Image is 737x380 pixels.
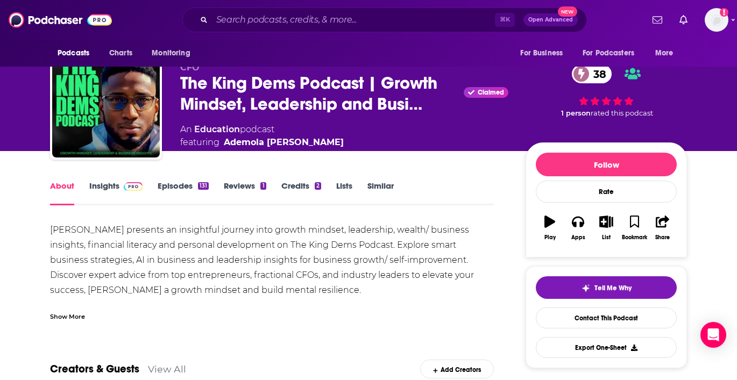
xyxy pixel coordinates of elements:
[571,234,585,241] div: Apps
[536,307,677,328] a: Contact This Podcast
[528,17,573,23] span: Open Advanced
[648,11,667,29] a: Show notifications dropdown
[649,209,677,247] button: Share
[144,43,204,63] button: open menu
[180,123,344,149] div: An podcast
[705,8,728,32] img: User Profile
[594,284,632,292] span: Tell Me Why
[58,46,89,61] span: Podcasts
[315,182,321,190] div: 2
[648,43,687,63] button: open menu
[536,276,677,299] button: tell me why sparkleTell Me Why
[182,8,587,32] div: Search podcasts, credits, & more...
[124,182,143,191] img: Podchaser Pro
[148,363,186,375] a: View All
[705,8,728,32] span: Logged in as addi44
[50,43,103,63] button: open menu
[536,181,677,203] div: Rate
[420,360,494,378] div: Add Creators
[583,64,612,83] span: 38
[592,209,620,247] button: List
[260,182,266,190] div: 1
[50,223,494,328] div: [PERSON_NAME] presents an insightful journey into growth mindset, leadership, wealth/ business in...
[109,46,132,61] span: Charts
[336,181,352,205] a: Lists
[212,11,495,28] input: Search podcasts, credits, & more...
[558,6,577,17] span: New
[564,209,592,247] button: Apps
[655,46,674,61] span: More
[520,46,563,61] span: For Business
[561,109,591,117] span: 1 person
[198,182,209,190] div: 131
[513,43,576,63] button: open menu
[544,234,556,241] div: Play
[700,322,726,348] div: Open Intercom Messenger
[536,153,677,176] button: Follow
[720,8,728,17] svg: Add a profile image
[523,13,578,26] button: Open AdvancedNew
[180,136,344,149] span: featuring
[89,181,143,205] a: InsightsPodchaser Pro
[52,50,160,157] img: The King Dems Podcast | Growth Mindset, Leadership and Business Insights
[526,52,687,130] div: 38 1 personrated this podcast
[478,90,504,95] span: Claimed
[50,181,74,205] a: About
[224,136,344,149] a: Ademola Isimeme Odewade
[705,8,728,32] button: Show profile menu
[194,124,240,134] a: Education
[495,13,515,27] span: ⌘ K
[536,209,564,247] button: Play
[367,181,394,205] a: Similar
[583,46,634,61] span: For Podcasters
[655,234,670,241] div: Share
[152,46,190,61] span: Monitoring
[536,337,677,358] button: Export One-Sheet
[9,10,112,30] img: Podchaser - Follow, Share and Rate Podcasts
[102,43,139,63] a: Charts
[622,234,647,241] div: Bookmark
[572,64,612,83] a: 38
[591,109,653,117] span: rated this podcast
[50,362,139,376] a: Creators & Guests
[576,43,650,63] button: open menu
[158,181,209,205] a: Episodes131
[582,284,590,292] img: tell me why sparkle
[675,11,692,29] a: Show notifications dropdown
[281,181,321,205] a: Credits2
[620,209,648,247] button: Bookmark
[224,181,266,205] a: Reviews1
[602,234,611,241] div: List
